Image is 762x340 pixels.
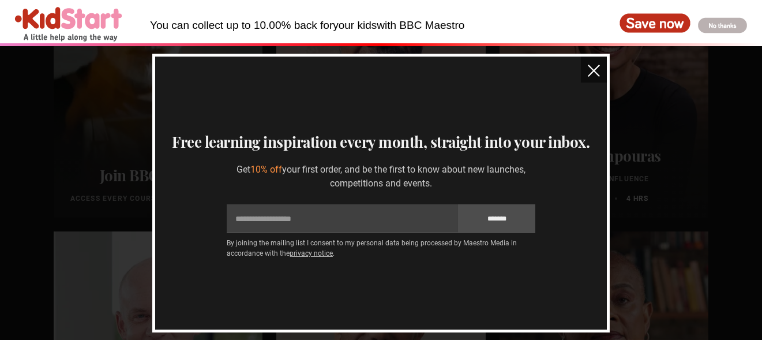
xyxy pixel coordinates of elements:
[169,130,593,154] h3: Free learning inspiration every month, straight into your inbox.
[227,238,535,259] p: By joining the mailing list I consent to my personal data being processed by Maestro Media in acc...
[333,19,377,31] span: your kids
[290,249,333,257] a: privacy notice
[150,19,464,31] div: You can collect up to 10.00% back for with BBC Maestro
[581,57,607,83] button: close
[227,163,535,190] p: Get your first order, and be the first to know about new launches, competitions and events.
[250,164,282,175] span: 10% off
